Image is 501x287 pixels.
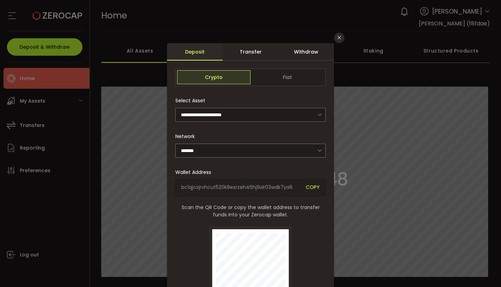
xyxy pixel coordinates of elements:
label: Wallet Address [175,169,215,176]
button: Close [334,33,344,43]
span: COPY [306,184,320,192]
span: Crypto [177,70,250,84]
div: Withdraw [278,43,334,61]
span: Fiat [250,70,324,84]
div: Transfer [223,43,278,61]
span: bc1qjcxjrvhcut520k8esrzeh46hj9xlr03wdk7ya6 [181,184,301,192]
iframe: Chat Widget [466,254,501,287]
label: Network [175,133,199,140]
span: Scan the QR Code or copy the wallet address to transfer funds into your Zerocap wallet. [175,204,326,218]
label: Select Asset [175,97,209,104]
div: Deposit [167,43,223,61]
